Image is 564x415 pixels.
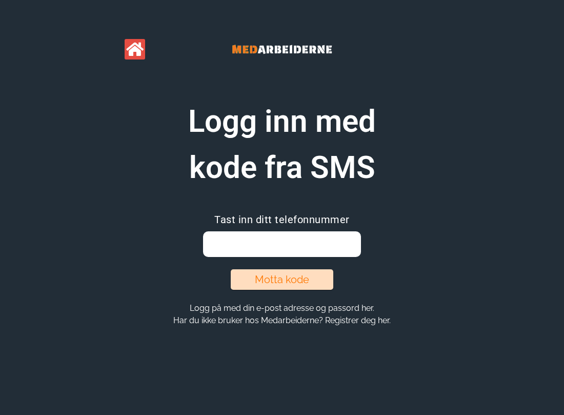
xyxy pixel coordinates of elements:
[214,213,350,226] span: Tast inn ditt telefonnummer
[154,98,410,191] h1: Logg inn med kode fra SMS
[231,269,333,290] button: Motta kode
[205,31,359,68] img: Banner
[187,303,377,313] button: Logg på med din e-post adresse og passord her.
[170,315,394,326] button: Har du ikke bruker hos Medarbeiderne? Registrer deg her.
